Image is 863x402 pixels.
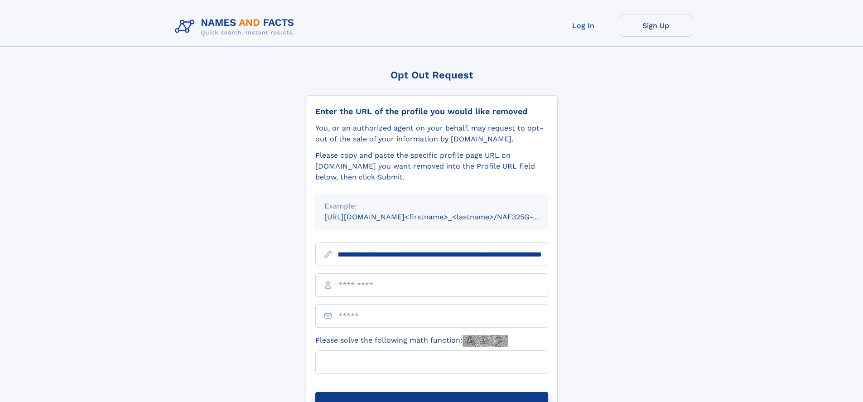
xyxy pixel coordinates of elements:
[547,15,620,37] a: Log In
[324,213,565,221] small: [URL][DOMAIN_NAME]<firstname>_<lastname>/NAF325G-xxxxxxxx
[315,123,548,145] div: You, or an authorized agent on your behalf, may request to opt-out of the sale of your informatio...
[324,201,539,212] div: Example:
[171,15,302,39] img: Logo Names and Facts
[306,69,558,81] div: Opt Out Request
[620,15,692,37] a: Sign Up
[315,107,548,116] div: Enter the URL of the profile you would like removed
[315,150,548,183] div: Please copy and paste the specific profile page URL on [DOMAIN_NAME] you want removed into the Pr...
[315,335,508,347] label: Please solve the following math function:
